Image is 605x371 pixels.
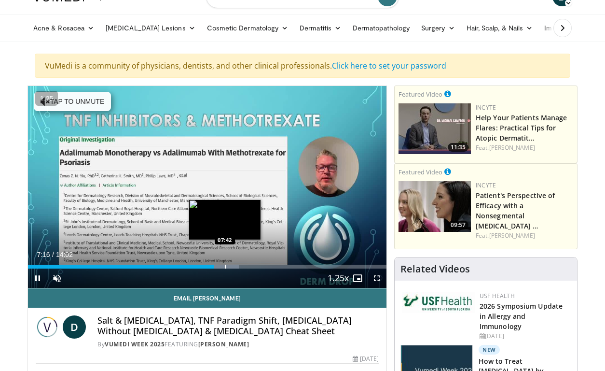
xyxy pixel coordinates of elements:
div: Feat. [476,143,573,152]
a: Hair, Scalp, & Nails [461,18,538,38]
a: [PERSON_NAME] [489,143,535,152]
div: VuMedi is a community of physicians, dentists, and other clinical professionals. [35,54,570,78]
div: [DATE] [353,355,379,363]
a: Help Your Patients Manage Flares: Practical Tips for Atopic Dermatit… [476,113,567,143]
a: Dermatitis [294,18,347,38]
img: 6ba8804a-8538-4002-95e7-a8f8012d4a11.png.150x105_q85_autocrop_double_scale_upscale_version-0.2.jpg [402,292,475,313]
a: USF Health [480,292,515,300]
a: 11:35 [399,103,471,154]
div: By FEATURING [97,340,379,349]
img: image.jpeg [189,200,261,240]
a: Acne & Rosacea [27,18,100,38]
a: 2026 Symposium Update in Allergy and Immunology [480,301,563,331]
div: Progress Bar [28,265,386,269]
p: New [479,345,500,355]
button: Fullscreen [367,269,386,288]
button: Unmute [47,269,67,288]
a: D [63,315,86,339]
a: [PERSON_NAME] [198,340,249,348]
a: [PERSON_NAME] [489,231,535,240]
span: 14:02 [56,251,73,258]
a: Cosmetic Dermatology [201,18,294,38]
a: Incyte [476,181,496,189]
button: Playback Rate [329,269,348,288]
button: Tap to unmute [34,92,111,111]
div: [DATE] [480,332,569,341]
span: 7:16 [37,251,50,258]
a: Email [PERSON_NAME] [28,288,386,308]
small: Featured Video [399,168,442,176]
h4: Related Videos [400,263,470,275]
a: 09:57 [399,181,471,232]
a: Patient's Perspective of Efficacy with a Nonsegmental [MEDICAL_DATA] … [476,191,555,230]
small: Featured Video [399,90,442,99]
a: Incyte [476,103,496,112]
img: 2c48d197-61e9-423b-8908-6c4d7e1deb64.png.150x105_q85_crop-smart_upscale.jpg [399,181,471,232]
span: 09:57 [448,221,468,229]
button: Enable picture-in-picture mode [348,269,367,288]
img: 601112bd-de26-4187-b266-f7c9c3587f14.png.150x105_q85_crop-smart_upscale.jpg [399,103,471,154]
h4: Salt & [MEDICAL_DATA], TNF Paradigm Shift, [MEDICAL_DATA] Without [MEDICAL_DATA] & [MEDICAL_DATA]... [97,315,379,336]
a: Surgery [415,18,461,38]
img: Vumedi Week 2025 [36,315,59,339]
video-js: Video Player [28,86,386,288]
span: 11:35 [448,143,468,152]
a: [MEDICAL_DATA] Lesions [100,18,201,38]
span: / [52,251,54,258]
a: Vumedi Week 2025 [105,340,165,348]
button: Pause [28,269,47,288]
div: Feat. [476,231,573,240]
a: Dermatopathology [347,18,415,38]
a: Click here to set your password [332,60,446,71]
